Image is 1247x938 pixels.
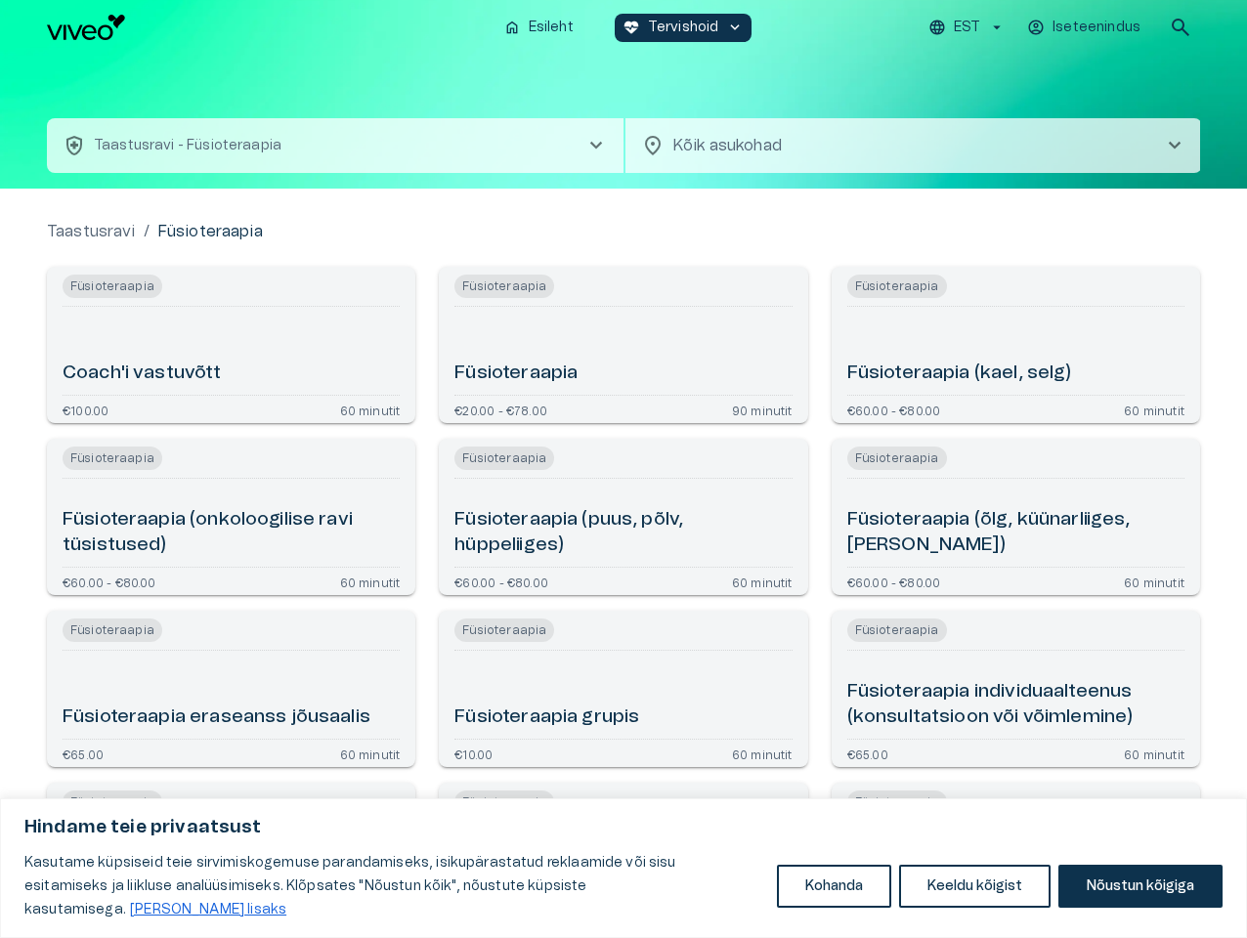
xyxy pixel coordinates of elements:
[847,747,888,759] p: €65.00
[63,790,162,814] span: Füsioteraapia
[495,14,583,42] button: homeEsileht
[847,679,1184,731] h6: Füsioteraapia individuaalteenus (konsultatsioon või võimlemine)
[63,576,156,587] p: €60.00 - €80.00
[63,361,222,387] h6: Coach'i vastuvõtt
[454,747,493,759] p: €10.00
[63,618,162,642] span: Füsioteraapia
[1124,404,1184,415] p: 60 minutit
[648,18,719,38] p: Tervishoid
[47,439,415,595] a: Open service booking details
[1024,14,1145,42] button: Iseteenindus
[1163,134,1186,157] span: chevron_right
[925,14,1009,42] button: EST
[47,15,488,40] a: Navigate to homepage
[157,220,263,243] p: Füsioteraapia
[144,220,150,243] p: /
[732,576,793,587] p: 60 minutit
[454,404,547,415] p: €20.00 - €78.00
[529,18,574,38] p: Esileht
[847,404,941,415] p: €60.00 - €80.00
[340,404,401,415] p: 60 minutit
[899,865,1051,908] button: Keeldu kõigist
[777,865,891,908] button: Kohanda
[672,134,1132,157] p: Kõik asukohad
[47,15,125,40] img: Viveo logo
[1169,16,1192,39] span: search
[439,611,807,767] a: Open service booking details
[1161,8,1200,47] button: open search modal
[584,134,608,157] span: chevron_right
[1124,747,1184,759] p: 60 minutit
[129,902,287,917] a: Loe lisaks
[454,576,548,587] p: €60.00 - €80.00
[847,507,1184,559] h6: Füsioteraapia (õlg, küünarliiges, [PERSON_NAME])
[847,618,947,642] span: Füsioteraapia
[100,16,129,31] span: Help
[340,576,401,587] p: 60 minutit
[726,19,744,36] span: keyboard_arrow_down
[454,704,639,731] h6: Füsioteraapia grupis
[847,447,947,470] span: Füsioteraapia
[47,220,136,243] a: Taastusravi
[1053,18,1140,38] p: Iseteenindus
[63,747,104,759] p: €65.00
[439,439,807,595] a: Open service booking details
[832,611,1200,767] a: Open service booking details
[47,611,415,767] a: Open service booking details
[847,361,1072,387] h6: Füsioteraapia (kael, selg)
[454,447,554,470] span: Füsioteraapia
[47,267,415,423] a: Open service booking details
[615,14,752,42] button: ecg_heartTervishoidkeyboard_arrow_down
[847,576,941,587] p: €60.00 - €80.00
[847,790,947,814] span: Füsioteraapia
[63,704,370,731] h6: Füsioteraapia eraseanss jõusaalis
[47,118,623,173] button: health_and_safetyTaastusravi - Füsioteraapiachevron_right
[1124,576,1184,587] p: 60 minutit
[24,816,1223,839] p: Hindame teie privaatsust
[63,447,162,470] span: Füsioteraapia
[832,267,1200,423] a: Open service booking details
[24,851,762,921] p: Kasutame küpsiseid teie sirvimiskogemuse parandamiseks, isikupärastatud reklaamide või sisu esita...
[63,404,108,415] p: €100.00
[732,747,793,759] p: 60 minutit
[63,275,162,298] span: Füsioteraapia
[847,275,947,298] span: Füsioteraapia
[623,19,640,36] span: ecg_heart
[454,618,554,642] span: Füsioteraapia
[454,507,792,559] h6: Füsioteraapia (puus, põlv, hüppeliiges)
[340,747,401,759] p: 60 minutit
[63,134,86,157] span: health_and_safety
[503,19,521,36] span: home
[63,507,400,559] h6: Füsioteraapia (onkoloogilise ravi tüsistused)
[454,790,554,814] span: Füsioteraapia
[832,439,1200,595] a: Open service booking details
[641,134,665,157] span: location_on
[732,404,793,415] p: 90 minutit
[94,136,281,156] p: Taastusravi - Füsioteraapia
[954,18,980,38] p: EST
[454,275,554,298] span: Füsioteraapia
[454,361,578,387] h6: Füsioteraapia
[1058,865,1223,908] button: Nõustun kõigiga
